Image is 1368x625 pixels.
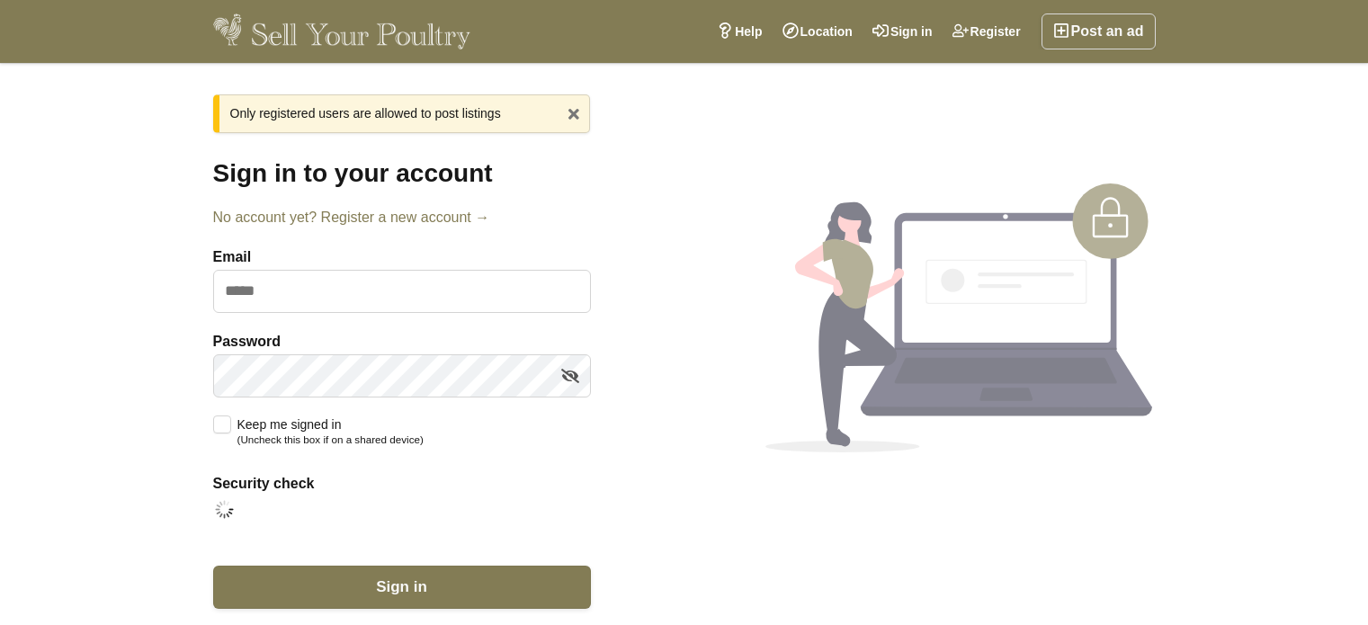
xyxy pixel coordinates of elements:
[213,246,591,268] label: Email
[773,13,863,49] a: Location
[213,331,591,353] label: Password
[863,13,943,49] a: Sign in
[237,433,424,445] small: (Uncheck this box if on a shared device)
[560,100,587,127] a: x
[943,13,1031,49] a: Register
[213,415,424,447] label: Keep me signed in
[213,158,591,189] h1: Sign in to your account
[1042,13,1156,49] a: Post an ad
[557,362,584,389] a: Show/hide password
[213,473,591,495] label: Security check
[213,13,471,49] img: Sell Your Poultry
[707,13,772,49] a: Help
[376,578,427,595] span: Sign in
[213,566,591,609] button: Sign in
[213,207,591,228] a: No account yet? Register a new account →
[213,94,590,133] div: Only registered users are allowed to post listings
